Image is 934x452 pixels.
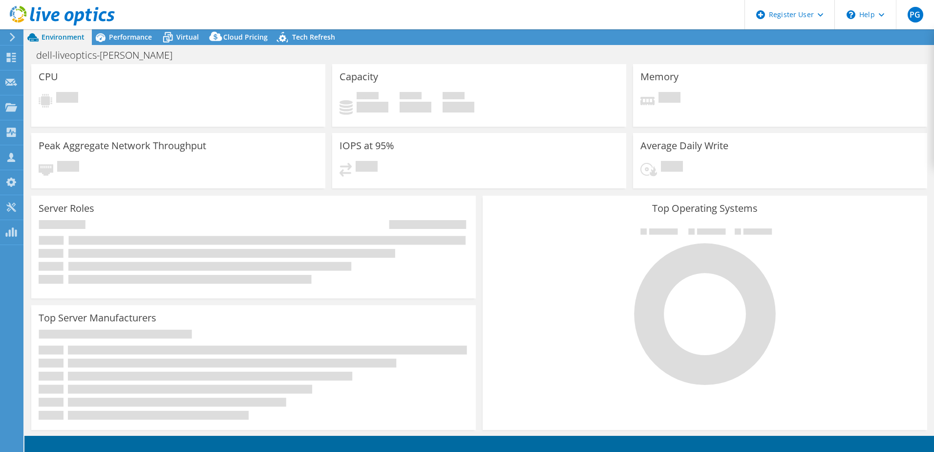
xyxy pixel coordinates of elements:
[292,32,335,42] span: Tech Refresh
[640,71,679,82] h3: Memory
[400,102,431,113] h4: 0 GiB
[32,50,188,61] h1: dell-liveoptics-[PERSON_NAME]
[39,140,206,151] h3: Peak Aggregate Network Throughput
[847,10,855,19] svg: \n
[356,161,378,174] span: Pending
[908,7,923,23] span: PG
[56,92,78,105] span: Pending
[357,92,379,102] span: Used
[443,102,474,113] h4: 0 GiB
[658,92,680,105] span: Pending
[39,71,58,82] h3: CPU
[340,140,394,151] h3: IOPS at 95%
[39,203,94,214] h3: Server Roles
[223,32,268,42] span: Cloud Pricing
[340,71,378,82] h3: Capacity
[357,102,388,113] h4: 0 GiB
[176,32,199,42] span: Virtual
[640,140,728,151] h3: Average Daily Write
[443,92,465,102] span: Total
[490,203,920,214] h3: Top Operating Systems
[661,161,683,174] span: Pending
[400,92,422,102] span: Free
[39,313,156,323] h3: Top Server Manufacturers
[109,32,152,42] span: Performance
[42,32,85,42] span: Environment
[57,161,79,174] span: Pending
